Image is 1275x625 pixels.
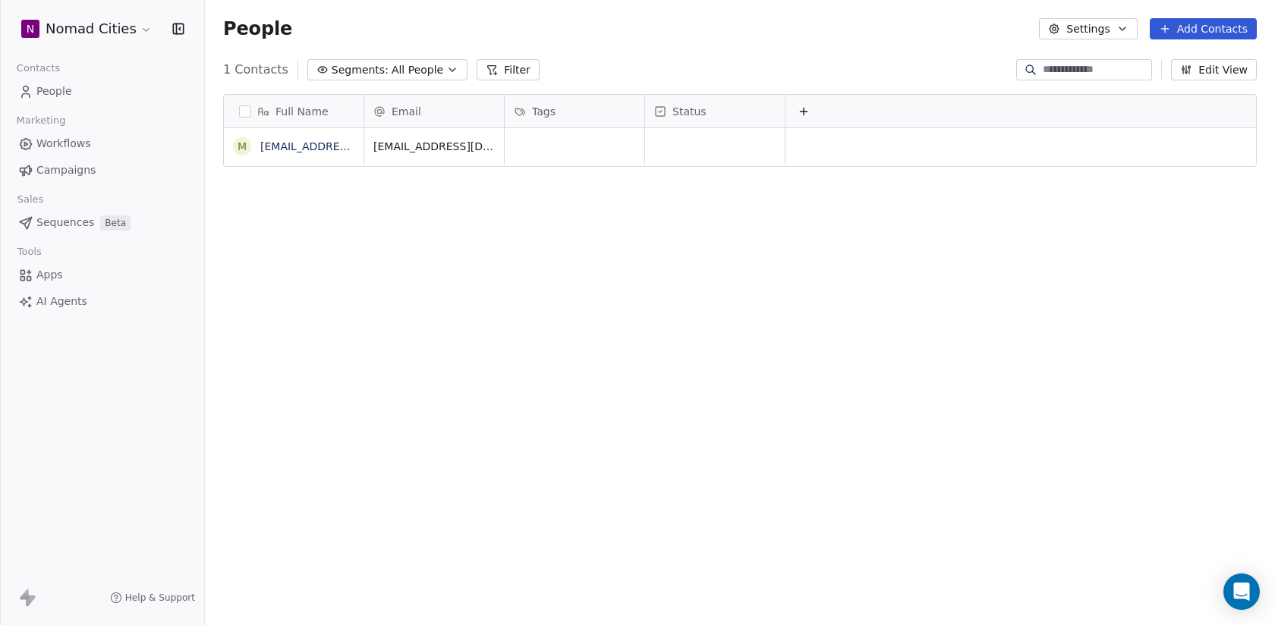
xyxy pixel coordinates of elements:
span: Workflows [36,136,91,152]
span: Email [392,104,421,119]
span: Full Name [275,104,329,119]
button: Add Contacts [1150,18,1257,39]
span: 1 Contacts [223,61,288,79]
span: People [223,17,292,40]
a: People [12,79,192,104]
button: Edit View [1171,59,1257,80]
span: People [36,83,72,99]
a: Workflows [12,131,192,156]
a: AI Agents [12,289,192,314]
div: grid [364,128,1258,609]
a: Help & Support [110,592,195,604]
span: Campaigns [36,162,96,178]
div: grid [224,128,364,609]
span: AI Agents [36,294,87,309]
span: Contacts [10,57,67,80]
button: NNomad Cities [18,16,156,42]
div: Email [364,95,504,127]
div: Status [645,95,785,127]
button: Settings [1039,18,1137,39]
div: Open Intercom Messenger [1223,573,1260,610]
span: Help & Support [125,592,195,604]
span: Marketing [10,109,72,132]
span: All People [392,62,443,78]
span: Segments: [332,62,389,78]
a: Campaigns [12,158,192,183]
div: Tags [505,95,644,127]
span: [EMAIL_ADDRESS][DOMAIN_NAME] [373,139,495,154]
span: Tools [11,240,48,263]
span: N [27,21,34,36]
span: Sequences [36,215,94,231]
span: Nomad Cities [46,19,137,39]
span: Tags [532,104,556,119]
div: Full Name [224,95,364,127]
a: Apps [12,262,192,287]
span: Status [672,104,707,119]
a: [EMAIL_ADDRESS][DOMAIN_NAME] [260,140,446,152]
button: Filter [477,59,540,80]
a: SequencesBeta [12,210,192,235]
span: Beta [100,215,131,231]
span: Sales [11,188,50,211]
span: Apps [36,267,63,283]
div: m [238,139,247,155]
